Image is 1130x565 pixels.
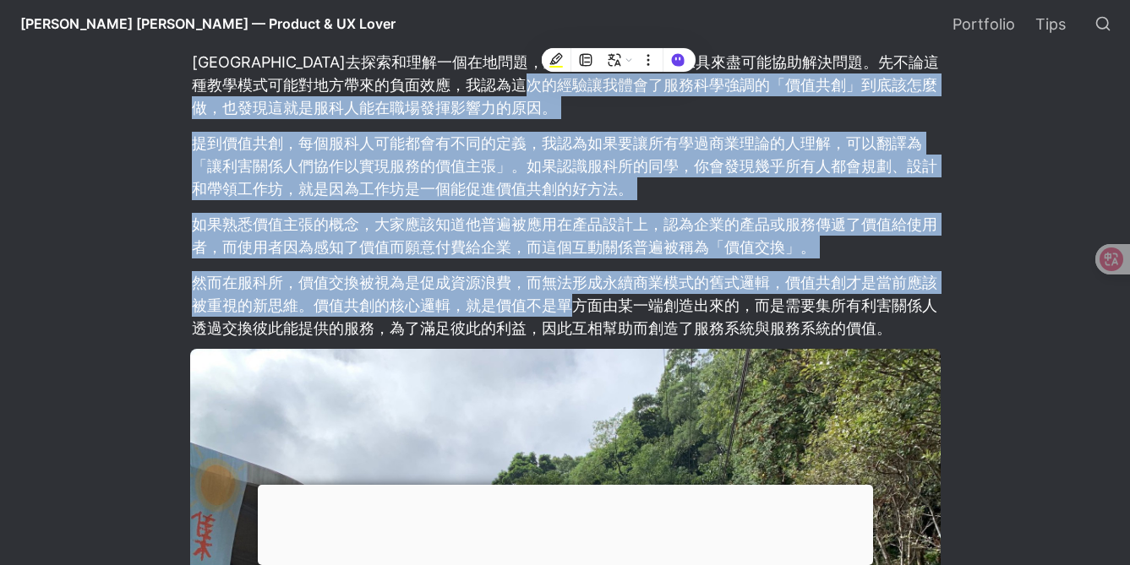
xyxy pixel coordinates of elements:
[190,269,941,342] p: 然而在服科所，價值交換被視為是促成資源浪費，而無法形成永續商業模式的舊式邏輯，價值共創才是當前應該被重視的新思維。價值共創的核心邏輯，就是價值不是單方面由某一端創造出來的，而是需要集所有利害關係...
[20,15,396,32] span: [PERSON_NAME] [PERSON_NAME] — Product & UX Lover
[190,129,941,203] p: 提到價值共創，每個服科人可能都會有不同的定義，我認為如果要讓所有學過商業理論的人理解，可以翻譯為「讓利害關係人們協作以實現服務的價值主張」。如果認識服科所的同學，你會發現幾乎所有人都會規劃、設計...
[258,485,873,561] iframe: Advertisement
[190,210,941,261] p: 如果熟悉價值主張的概念，大家應該知道他普遍被應用在產品設計上，認為企業的產品或服務傳遞了價值給使用者，而使用者因為感知了價值而願意付費給企業，而這個互動關係普遍被稱為「價值交換」。
[190,25,941,122] p: 在服科所的的一個學期，每個同學都會上到一門必修課叫「服務科學導論」，這門課規定每一組同學都要進到[GEOGRAPHIC_DATA]去探索和理解一個在地問題，並且透過課堂學到的工具來盡可能協助解決...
